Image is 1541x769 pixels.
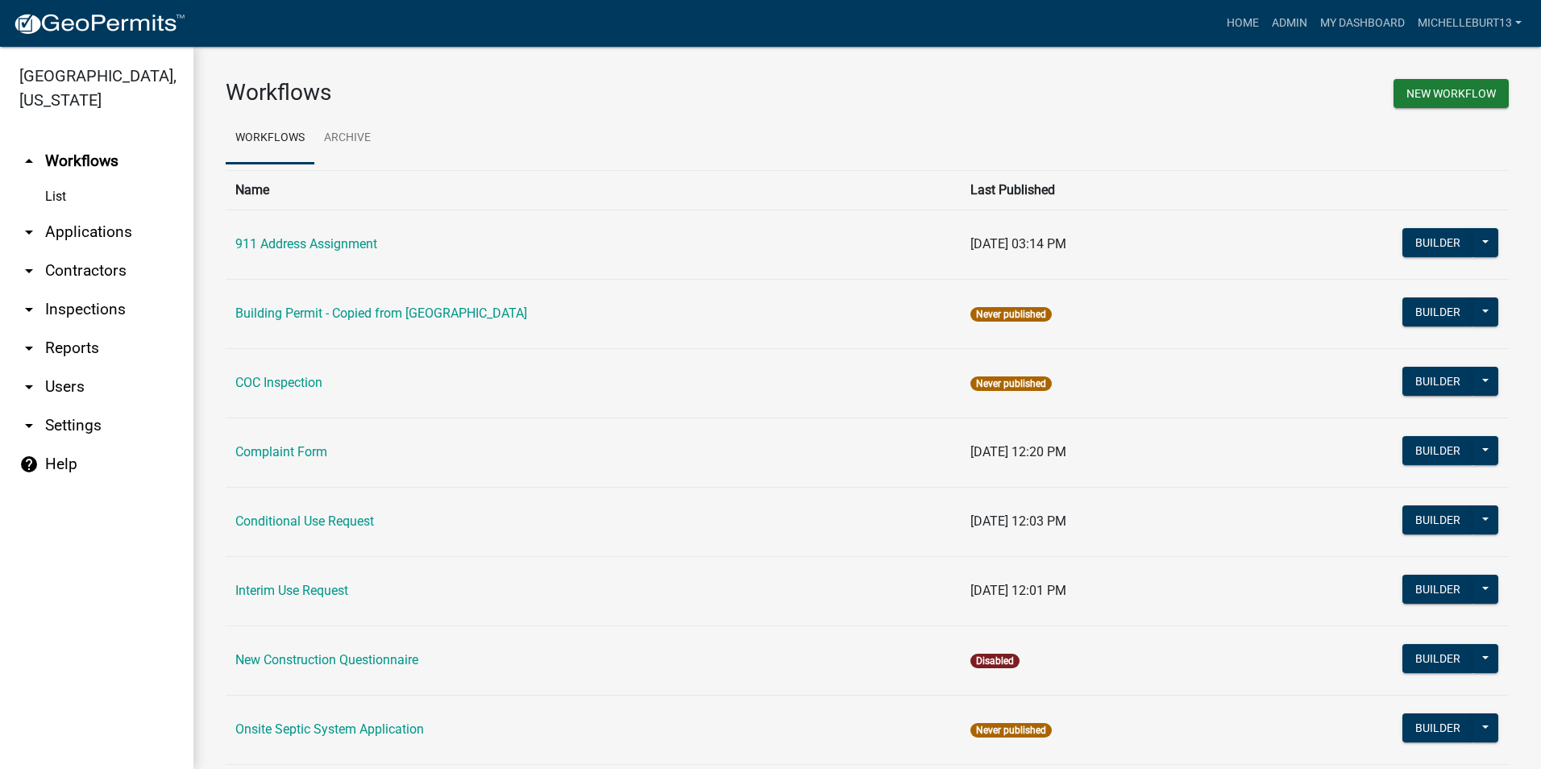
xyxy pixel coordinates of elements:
[970,236,1066,251] span: [DATE] 03:14 PM
[1220,8,1265,39] a: Home
[226,113,314,164] a: Workflows
[970,307,1052,322] span: Never published
[235,652,418,667] a: New Construction Questionnaire
[235,375,322,390] a: COC Inspection
[1402,505,1473,534] button: Builder
[1402,367,1473,396] button: Builder
[226,79,855,106] h3: Workflows
[1402,228,1473,257] button: Builder
[970,444,1066,459] span: [DATE] 12:20 PM
[314,113,380,164] a: Archive
[970,583,1066,598] span: [DATE] 12:01 PM
[1265,8,1314,39] a: Admin
[19,152,39,171] i: arrow_drop_up
[235,236,377,251] a: 911 Address Assignment
[1394,79,1509,108] button: New Workflow
[1402,713,1473,742] button: Builder
[19,455,39,474] i: help
[235,721,424,737] a: Onsite Septic System Application
[235,583,348,598] a: Interim Use Request
[970,376,1052,391] span: Never published
[19,300,39,319] i: arrow_drop_down
[19,222,39,242] i: arrow_drop_down
[970,513,1066,529] span: [DATE] 12:03 PM
[235,513,374,529] a: Conditional Use Request
[1402,297,1473,326] button: Builder
[235,444,327,459] a: Complaint Form
[226,170,961,210] th: Name
[19,416,39,435] i: arrow_drop_down
[1402,436,1473,465] button: Builder
[961,170,1233,210] th: Last Published
[19,339,39,358] i: arrow_drop_down
[970,654,1020,668] span: Disabled
[1402,575,1473,604] button: Builder
[19,377,39,397] i: arrow_drop_down
[970,723,1052,738] span: Never published
[235,306,527,321] a: Building Permit - Copied from [GEOGRAPHIC_DATA]
[1314,8,1411,39] a: My Dashboard
[1411,8,1528,39] a: michelleburt13
[19,261,39,281] i: arrow_drop_down
[1402,644,1473,673] button: Builder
